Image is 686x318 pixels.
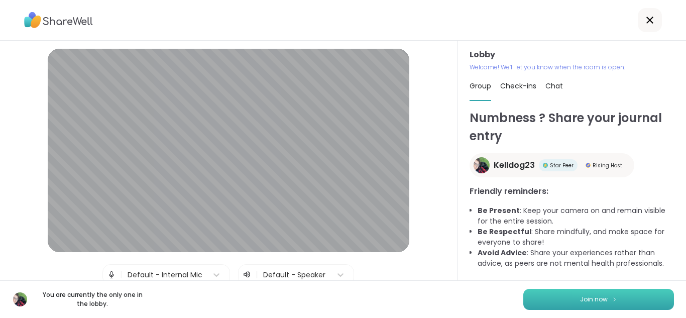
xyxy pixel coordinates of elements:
[494,159,535,171] span: Kelldog23
[36,290,149,308] p: You are currently the only one in the lobby.
[128,270,202,280] div: Default - Internal Mic
[474,157,490,173] img: Kelldog23
[470,153,634,177] a: Kelldog23Kelldog23Star PeerStar PeerRising HostRising Host
[593,162,622,169] span: Rising Host
[256,269,258,281] span: |
[470,49,674,61] h3: Lobby
[470,109,674,145] h1: Numbness ? Share your journal entry
[470,63,674,72] p: Welcome! We’ll let you know when the room is open.
[550,162,574,169] span: Star Peer
[478,205,674,227] li: : Keep your camera on and remain visible for the entire session.
[120,265,123,285] span: |
[470,185,674,197] h3: Friendly reminders:
[470,81,491,91] span: Group
[107,265,116,285] img: Microphone
[586,163,591,168] img: Rising Host
[545,81,563,91] span: Chat
[478,227,531,237] b: Be Respectful
[543,163,548,168] img: Star Peer
[478,248,674,269] li: : Share your experiences rather than advice, as peers are not mental health professionals.
[580,295,608,304] span: Join now
[24,9,93,32] img: ShareWell Logo
[500,81,536,91] span: Check-ins
[478,205,520,216] b: Be Present
[523,289,674,310] button: Join now
[612,296,618,302] img: ShareWell Logomark
[478,248,527,258] b: Avoid Advice
[13,292,27,306] img: Kelldog23
[478,227,674,248] li: : Share mindfully, and make space for everyone to share!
